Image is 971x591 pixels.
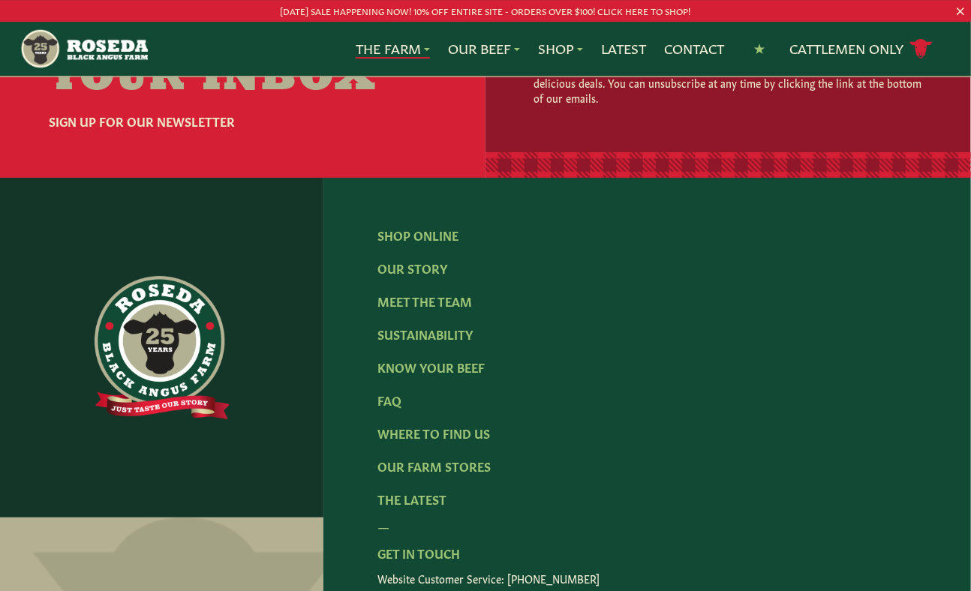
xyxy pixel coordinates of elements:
a: Meet The Team [377,292,472,309]
div: — [377,517,917,535]
p: Website Customer Service: [PHONE_NUMBER] [377,571,917,586]
img: https://roseda.com/wp-content/uploads/2021/05/roseda-25-header.png [20,28,149,70]
a: Latest [601,39,646,58]
a: FAQ [377,391,401,408]
a: The Farm [356,39,430,58]
a: Shop Online [377,226,458,243]
a: Cattlemen Only [789,36,933,62]
a: Our Story [377,259,447,276]
a: Where To Find Us [377,424,490,441]
p: By clicking "Subscribe" you agree to receive tasty marketing updates from us with delicious deals... [534,60,923,105]
a: Our Farm Stores [377,457,491,474]
a: Shop [538,39,583,58]
a: Sustainability [377,325,473,342]
img: https://roseda.com/wp-content/uploads/2021/06/roseda-25-full@2x.png [95,276,230,420]
h6: Sign Up For Our Newsletter [49,112,433,130]
a: Our Beef [448,39,520,58]
a: Know Your Beef [377,358,485,375]
p: [DATE] SALE HAPPENING NOW! 10% OFF ENTIRE SITE - ORDERS OVER $100! CLICK HERE TO SHOP! [49,3,923,19]
nav: Main Navigation [20,22,951,76]
a: Contact [664,39,724,58]
a: The Latest [377,490,446,507]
